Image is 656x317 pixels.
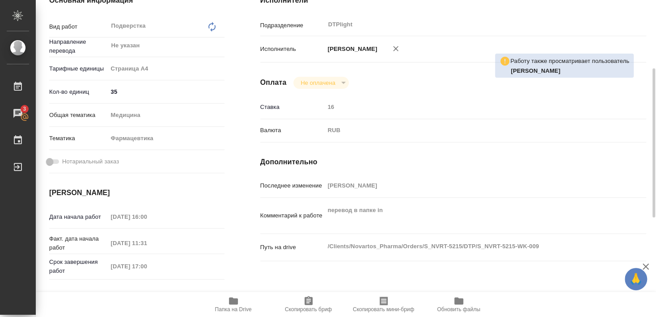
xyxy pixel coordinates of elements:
[108,210,186,223] input: Пустое поле
[298,79,338,87] button: Не оплачена
[49,134,108,143] p: Тематика
[325,100,614,113] input: Пустое поле
[49,22,108,31] p: Вид работ
[271,292,346,317] button: Скопировать бриф
[49,188,224,198] h4: [PERSON_NAME]
[437,306,480,313] span: Обновить файлы
[260,126,325,135] p: Валюта
[62,157,119,166] span: Нотариальный заказ
[510,57,629,66] p: Работу также просматривает пользователь
[325,45,377,54] p: [PERSON_NAME]
[285,306,332,313] span: Скопировать бриф
[511,67,560,74] b: [PERSON_NAME]
[108,85,224,98] input: ✎ Введи что-нибудь
[49,258,108,275] p: Срок завершения работ
[260,103,325,112] p: Ставка
[49,88,108,96] p: Кол-во единиц
[260,211,325,220] p: Комментарий к работе
[260,45,325,54] p: Исполнитель
[49,111,108,120] p: Общая тематика
[260,243,325,252] p: Путь на drive
[625,268,647,290] button: 🙏
[260,21,325,30] p: Подразделение
[260,157,646,167] h4: Дополнительно
[325,179,614,192] input: Пустое поле
[108,237,186,250] input: Пустое поле
[628,270,643,288] span: 🙏
[108,131,224,146] div: Фармацевтика
[325,239,614,254] textarea: /Clients/Novartos_Pharma/Orders/S_NVRT-5215/DTP/S_NVRT-5215-WK-009
[421,292,496,317] button: Обновить файлы
[49,64,108,73] p: Тарифные единицы
[325,203,614,227] textarea: перевод в папке in
[108,260,186,273] input: Пустое поле
[260,77,287,88] h4: Оплата
[17,104,31,113] span: 3
[386,39,406,58] button: Удалить исполнителя
[511,67,629,75] p: Оксютович Ирина
[215,306,252,313] span: Папка на Drive
[346,292,421,317] button: Скопировать мини-бриф
[196,292,271,317] button: Папка на Drive
[49,234,108,252] p: Факт. дата начала работ
[353,306,414,313] span: Скопировать мини-бриф
[108,108,224,123] div: Медицина
[49,213,108,221] p: Дата начала работ
[49,38,108,55] p: Направление перевода
[260,181,325,190] p: Последнее изменение
[108,61,224,76] div: Страница А4
[293,77,348,89] div: Не оплачена
[2,102,34,125] a: 3
[325,123,614,138] div: RUB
